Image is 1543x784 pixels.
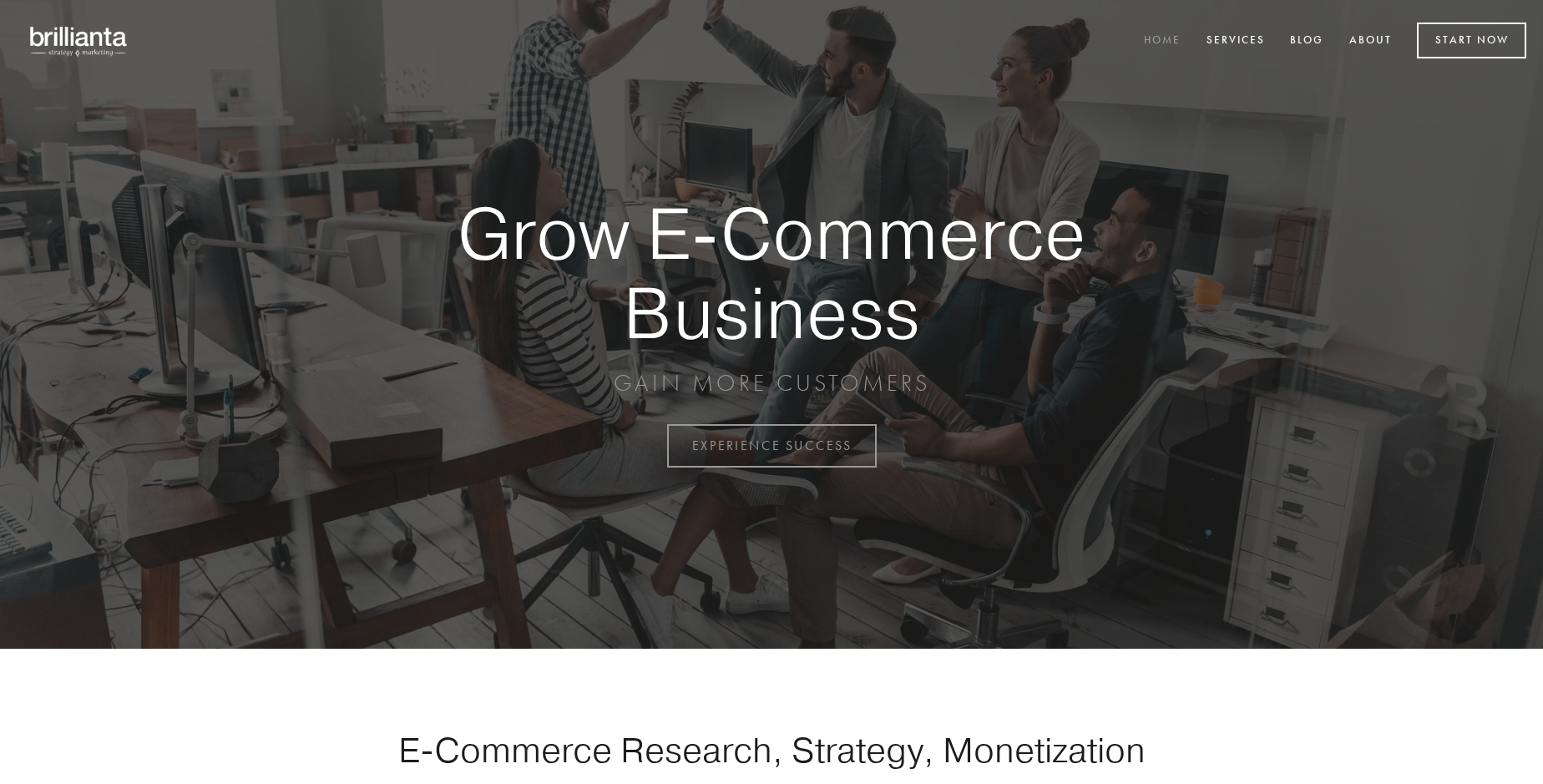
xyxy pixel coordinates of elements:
img: brillianta - research, strategy, marketing [17,17,142,65]
a: EXPERIENCE SUCCESS [667,424,877,468]
p: GAIN MORE CUSTOMERS [399,368,1144,398]
a: About [1338,28,1403,55]
a: Home [1133,28,1191,55]
a: Blog [1279,28,1334,55]
a: Services [1196,28,1276,55]
h1: E-Commerce Research, Strategy, Monetization [346,729,1197,771]
strong: Grow E-Commerce Business [399,194,1144,352]
a: Start Now [1417,23,1526,58]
